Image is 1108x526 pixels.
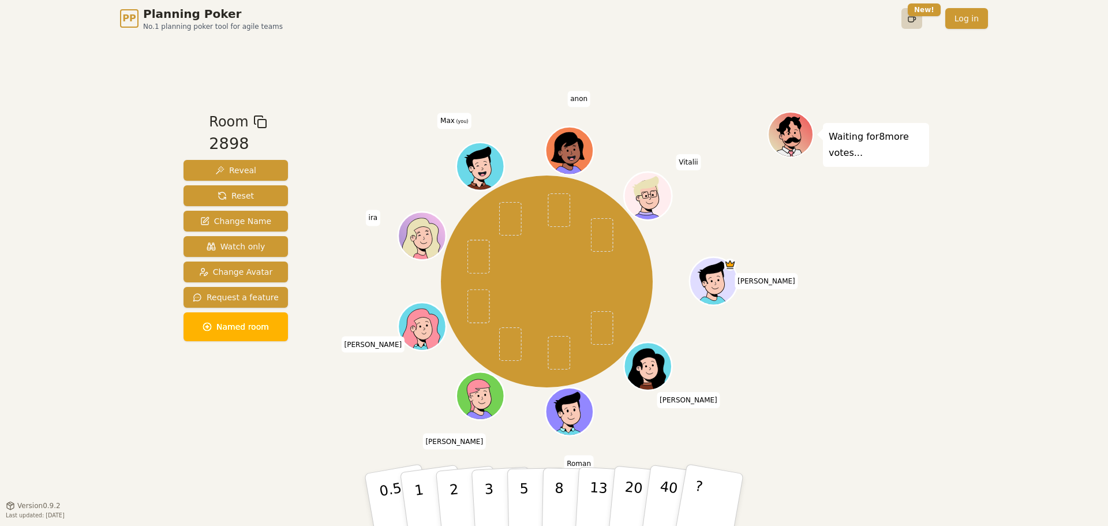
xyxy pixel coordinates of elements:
[657,392,720,408] span: Click to change your name
[735,273,798,289] span: Click to change your name
[207,241,265,252] span: Watch only
[6,512,65,518] span: Last updated: [DATE]
[458,144,503,189] button: Click to change your avatar
[215,165,256,176] span: Reveal
[455,120,469,125] span: (you)
[122,12,136,25] span: PP
[724,259,736,271] span: Gunnar is the host
[184,262,288,282] button: Change Avatar
[17,501,61,510] span: Version 0.9.2
[199,266,273,278] span: Change Avatar
[184,185,288,206] button: Reset
[184,236,288,257] button: Watch only
[437,113,471,129] span: Click to change your name
[184,287,288,308] button: Request a feature
[901,8,922,29] button: New!
[829,129,923,161] p: Waiting for 8 more votes...
[200,215,271,227] span: Change Name
[6,501,61,510] button: Version0.9.2
[209,132,267,156] div: 2898
[143,6,283,22] span: Planning Poker
[564,456,594,472] span: Click to change your name
[342,337,405,353] span: Click to change your name
[676,154,701,170] span: Click to change your name
[209,111,248,132] span: Room
[184,312,288,341] button: Named room
[366,210,381,226] span: Click to change your name
[143,22,283,31] span: No.1 planning poker tool for agile teams
[203,321,269,333] span: Named room
[184,160,288,181] button: Reveal
[567,91,590,107] span: Click to change your name
[184,211,288,232] button: Change Name
[908,3,941,16] div: New!
[120,6,283,31] a: PPPlanning PokerNo.1 planning poker tool for agile teams
[422,434,486,450] span: Click to change your name
[945,8,988,29] a: Log in
[193,292,279,303] span: Request a feature
[218,190,254,202] span: Reset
